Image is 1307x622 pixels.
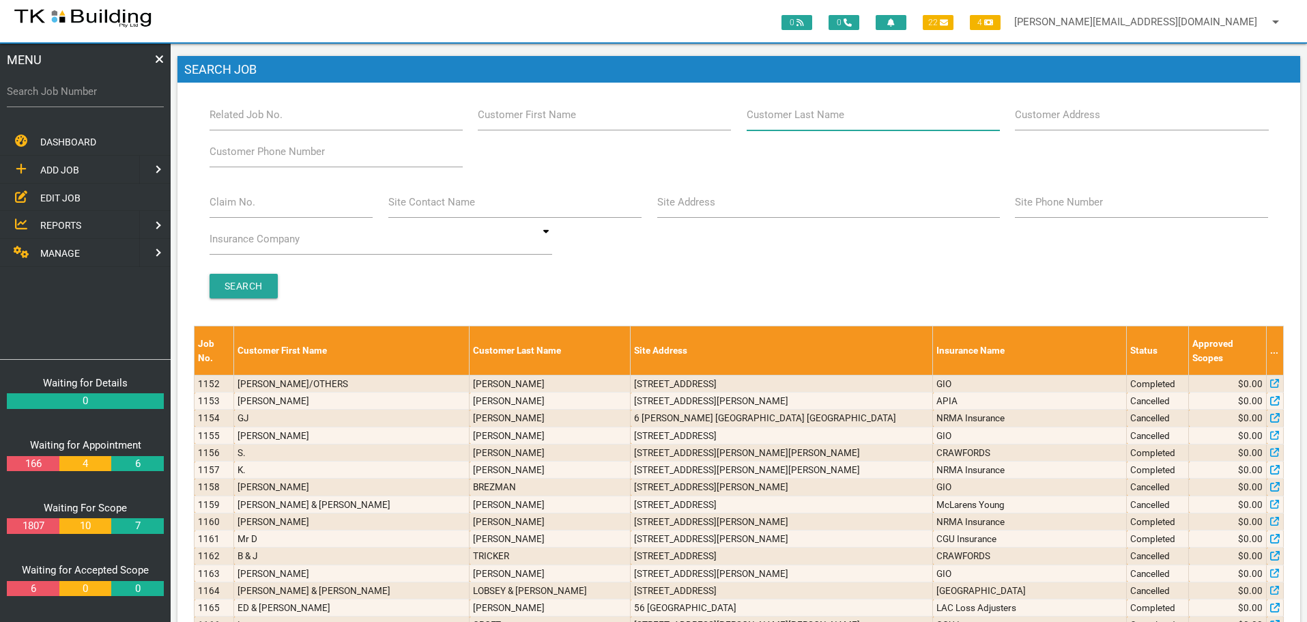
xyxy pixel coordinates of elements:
[470,444,631,461] td: [PERSON_NAME]
[234,444,470,461] td: S.
[234,599,470,617] td: ED & [PERSON_NAME]
[195,565,234,582] td: 1163
[1127,410,1189,427] td: Cancelled
[195,444,234,461] td: 1156
[1238,532,1263,546] span: $0.00
[933,427,1127,444] td: GIO
[195,513,234,530] td: 1160
[631,393,933,410] td: [STREET_ADDRESS][PERSON_NAME]
[1238,601,1263,614] span: $0.00
[195,548,234,565] td: 1162
[933,393,1127,410] td: APIA
[59,456,111,472] a: 4
[1238,463,1263,477] span: $0.00
[7,581,59,597] a: 6
[1238,377,1263,391] span: $0.00
[59,581,111,597] a: 0
[44,502,127,514] a: Waiting For Scope
[40,192,81,203] span: EDIT JOB
[40,165,79,175] span: ADD JOB
[195,479,234,496] td: 1158
[210,195,255,210] label: Claim No.
[470,326,631,376] th: Customer Last Name
[631,531,933,548] td: [STREET_ADDRESS][PERSON_NAME]
[1127,565,1189,582] td: Cancelled
[195,427,234,444] td: 1155
[1267,326,1284,376] th: ...
[1015,107,1100,123] label: Customer Address
[1127,479,1189,496] td: Cancelled
[195,326,234,376] th: Job No.
[111,456,163,472] a: 6
[1127,513,1189,530] td: Completed
[210,274,278,298] input: Search
[210,144,325,160] label: Customer Phone Number
[631,410,933,427] td: 6 [PERSON_NAME] [GEOGRAPHIC_DATA] [GEOGRAPHIC_DATA]
[1238,549,1263,563] span: $0.00
[1127,427,1189,444] td: Cancelled
[470,496,631,513] td: [PERSON_NAME]
[631,479,933,496] td: [STREET_ADDRESS][PERSON_NAME]
[933,599,1127,617] td: LAC Loss Adjusters
[40,248,80,259] span: MANAGE
[933,496,1127,513] td: McLarens Young
[631,599,933,617] td: 56 [GEOGRAPHIC_DATA]
[470,375,631,392] td: [PERSON_NAME]
[234,531,470,548] td: Mr D
[631,548,933,565] td: [STREET_ADDRESS]
[234,496,470,513] td: [PERSON_NAME] & [PERSON_NAME]
[1127,393,1189,410] td: Cancelled
[388,195,475,210] label: Site Contact Name
[631,462,933,479] td: [STREET_ADDRESS][PERSON_NAME][PERSON_NAME]
[470,582,631,599] td: LOBSEY & [PERSON_NAME]
[40,137,96,147] span: DASHBOARD
[933,565,1127,582] td: GIO
[933,410,1127,427] td: NRMA Insurance
[631,496,933,513] td: [STREET_ADDRESS]
[30,439,141,451] a: Waiting for Appointment
[1127,599,1189,617] td: Completed
[195,462,234,479] td: 1157
[631,375,933,392] td: [STREET_ADDRESS]
[470,462,631,479] td: [PERSON_NAME]
[470,599,631,617] td: [PERSON_NAME]
[631,326,933,376] th: Site Address
[234,582,470,599] td: [PERSON_NAME] & [PERSON_NAME]
[7,456,59,472] a: 166
[234,326,470,376] th: Customer First Name
[195,582,234,599] td: 1164
[631,427,933,444] td: [STREET_ADDRESS]
[234,565,470,582] td: [PERSON_NAME]
[1238,480,1263,494] span: $0.00
[470,479,631,496] td: BREZMAN
[234,393,470,410] td: [PERSON_NAME]
[933,444,1127,461] td: CRAWFORDS
[111,518,163,534] a: 7
[470,565,631,582] td: [PERSON_NAME]
[234,410,470,427] td: GJ
[40,220,81,231] span: REPORTS
[829,15,859,30] span: 0
[1127,375,1189,392] td: Completed
[933,531,1127,548] td: CGU Insurance
[22,564,149,576] a: Waiting for Accepted Scope
[59,518,111,534] a: 10
[14,7,152,29] img: s3file
[923,15,953,30] span: 22
[195,410,234,427] td: 1154
[470,531,631,548] td: [PERSON_NAME]
[43,377,128,389] a: Waiting for Details
[111,581,163,597] a: 0
[1127,531,1189,548] td: Completed
[470,393,631,410] td: [PERSON_NAME]
[1127,548,1189,565] td: Cancelled
[1238,446,1263,460] span: $0.00
[470,513,631,530] td: [PERSON_NAME]
[1238,429,1263,442] span: $0.00
[1127,496,1189,513] td: Cancelled
[631,565,933,582] td: [STREET_ADDRESS][PERSON_NAME]
[1127,582,1189,599] td: Cancelled
[195,599,234,617] td: 1165
[1015,195,1103,210] label: Site Phone Number
[195,393,234,410] td: 1153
